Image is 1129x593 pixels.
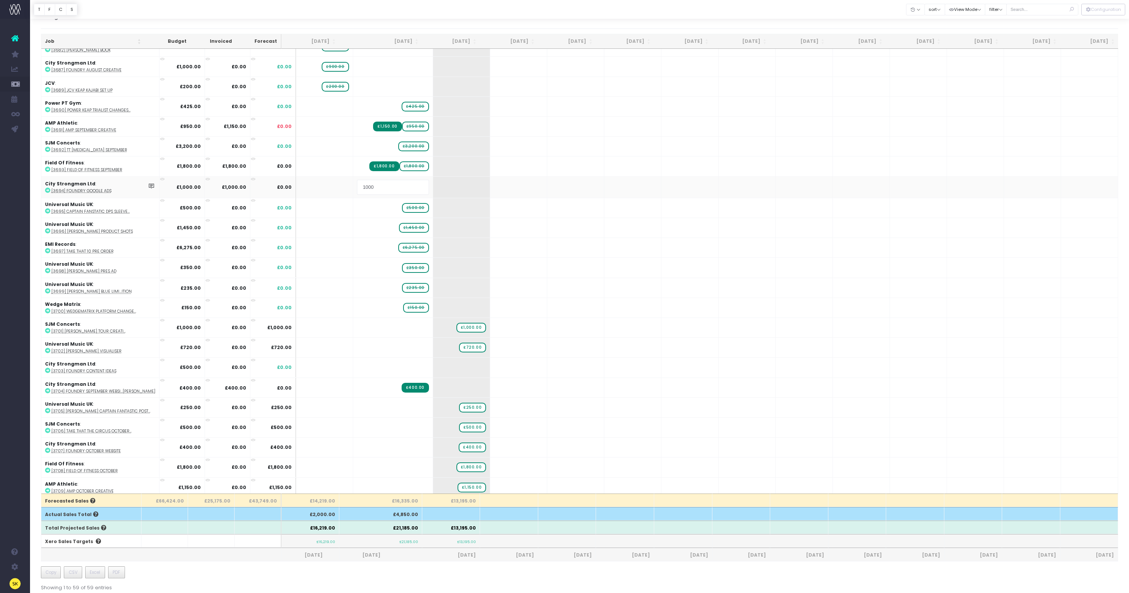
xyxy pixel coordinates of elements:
[178,484,201,491] strong: £1,150.00
[224,123,246,129] strong: £1,150.00
[51,428,132,434] abbr: [3706] Take That The Circus October
[369,161,399,171] span: Streamtime Invoice: 5693 – [3693] Field Of Fitness September
[235,494,281,507] th: £43,749.00
[232,484,246,491] strong: £0.00
[277,123,292,130] span: £0.00
[180,265,201,271] strong: £350.00
[277,205,292,211] span: £0.00
[281,521,340,534] th: £16,219.00
[828,34,887,49] th: May 26: activate to sort column ascending
[844,552,882,558] span: [DATE]
[538,34,596,49] th: Dec 25: activate to sort column ascending
[41,437,160,457] td: :
[343,552,381,558] span: [DATE]
[232,464,246,470] strong: £0.00
[398,141,429,151] span: wayahead Sales Forecast Item
[232,205,246,211] strong: £0.00
[277,163,292,170] span: £0.00
[222,163,246,169] strong: £1,800.00
[51,309,136,314] abbr: [3700] WedgeMatrix Platform Change
[924,4,945,15] button: sort
[41,238,160,257] td: :
[232,103,246,110] strong: £0.00
[45,241,75,247] strong: EMI Records
[90,569,100,576] span: Excel
[51,348,122,354] abbr: [3702] James Superman Visualiser
[41,566,61,578] button: Copy
[267,324,292,331] span: £1,000.00
[232,244,246,251] strong: £0.00
[188,494,235,507] th: £25,175.00
[180,424,201,430] strong: £500.00
[45,301,80,307] strong: Wedge Matrix
[51,328,126,334] abbr: [3701] James Hallelujah Tour Creative
[45,181,95,187] strong: City Strongman Ltd
[457,538,476,544] small: £13,195.00
[322,82,349,92] span: wayahead Sales Forecast Item
[41,318,160,337] td: :
[142,494,188,507] th: £66,424.00
[41,218,160,238] td: :
[180,83,201,90] strong: £200.00
[1076,552,1114,558] span: [DATE]
[45,221,93,227] strong: Universal Music UK
[270,444,292,451] span: £400.00
[44,4,55,15] button: F
[41,457,160,477] td: :
[232,63,246,70] strong: £0.00
[176,244,201,251] strong: £6,275.00
[41,337,160,357] td: :
[787,552,824,558] span: [DATE]
[181,284,201,291] strong: £235.00
[654,34,712,49] th: Feb 26: activate to sort column ascending
[402,203,429,213] span: wayahead Sales Forecast Item
[613,552,650,558] span: [DATE]
[51,248,114,254] abbr: [3697] Take That 10 Pre Order
[45,160,84,166] strong: Field Of Fitness
[281,34,340,49] th: Aug 25: activate to sort column ascending
[108,566,125,578] button: PDF
[1019,552,1056,558] span: [DATE]
[180,123,201,129] strong: £950.00
[85,566,105,578] button: Excel
[176,143,201,149] strong: £3,200.00
[398,243,429,253] span: wayahead Sales Forecast Item
[271,404,292,411] span: £250.00
[277,143,292,150] span: £0.00
[41,96,160,116] td: :
[232,324,246,331] strong: £0.00
[886,34,944,49] th: Jun 26: activate to sort column ascending
[339,494,422,507] th: £16,335.00
[41,580,112,591] div: Showing 1 to 59 of 59 entries
[45,60,95,66] strong: City Strongman Ltd
[456,323,486,333] span: wayahead Sales Forecast Item
[459,403,486,412] span: wayahead Sales Forecast Item
[45,421,80,427] strong: SJM Concerts
[41,34,145,49] th: Job: activate to sort column ascending
[41,378,160,397] td: :
[45,401,93,407] strong: Universal Music UK
[69,569,78,576] span: CSV
[45,441,95,447] strong: City Strongman Ltd
[177,464,201,470] strong: £1,800.00
[180,364,201,370] strong: £500.00
[179,384,201,391] strong: £400.00
[45,361,95,367] strong: City Strongman Ltd
[179,444,201,450] strong: £400.00
[277,244,292,251] span: £0.00
[45,80,55,86] strong: JCV
[236,34,281,49] th: Forecast
[402,122,429,131] span: wayahead Sales Forecast Item
[729,552,766,558] span: [DATE]
[145,34,190,49] th: Budget
[181,304,201,311] strong: £150.00
[712,34,771,49] th: Mar 26: activate to sort column ascending
[64,566,82,578] button: CSV
[232,364,246,370] strong: £0.00
[177,163,201,169] strong: £1,800.00
[285,552,323,558] span: [DATE]
[277,284,292,291] span: £0.00
[277,103,292,110] span: £0.00
[176,184,201,190] strong: £1,000.00
[9,578,21,589] img: images/default_profile_image.png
